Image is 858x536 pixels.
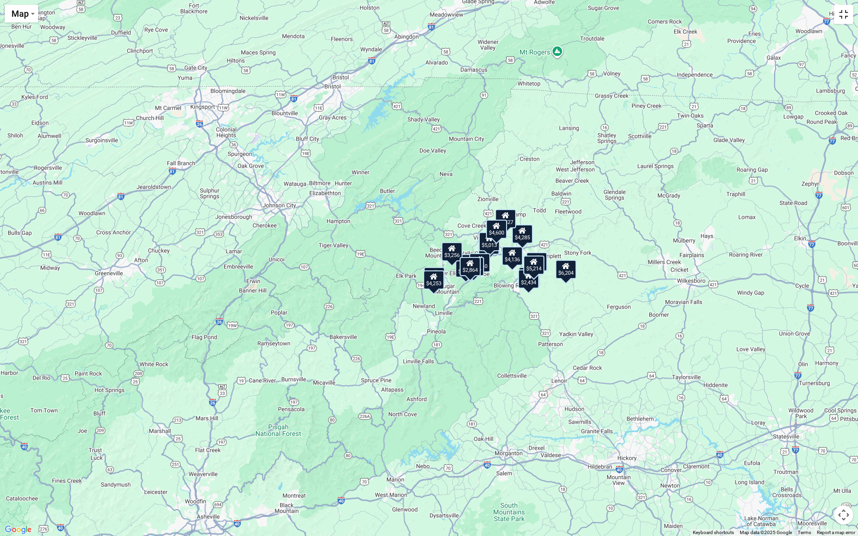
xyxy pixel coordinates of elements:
[817,530,855,535] a: Report a map error
[512,224,533,244] div: $4,285
[523,256,544,275] div: $5,214
[486,220,507,239] div: $4,600
[834,505,853,525] button: Map camera controls
[798,530,811,535] a: Terms (opens in new tab)
[502,246,523,266] div: $4,136
[526,252,547,271] div: $7,162
[693,529,734,536] button: Keyboard shortcuts
[740,530,792,535] span: Map data ©2025 Google
[495,209,516,228] div: $2,827
[555,260,576,279] div: $6,204
[518,269,539,289] div: $2,434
